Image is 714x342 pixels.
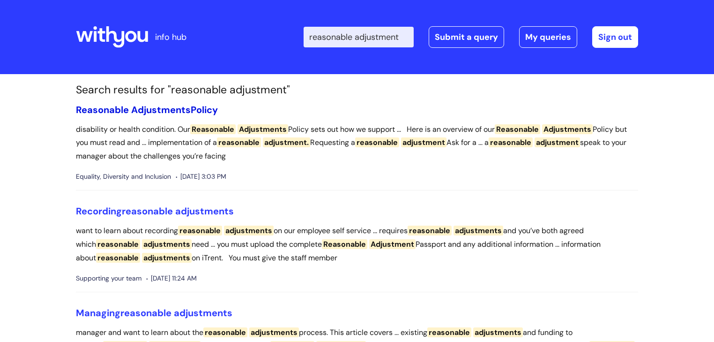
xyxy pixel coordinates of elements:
[76,224,638,265] p: want to learn about recording on our employee self service ... requires and you’ve both agreed wh...
[120,307,171,319] span: reasonable
[369,239,416,249] span: Adjustment
[174,307,232,319] span: adjustments
[535,137,580,147] span: adjustment
[96,253,140,263] span: reasonable
[473,327,523,337] span: adjustments
[96,239,140,249] span: reasonable
[190,124,236,134] span: Reasonable
[454,226,503,236] span: adjustments
[146,273,197,284] span: [DATE] 11:24 AM
[249,327,299,337] span: adjustments
[76,104,218,116] a: Reasonable AdjustmentsPolicy
[495,124,540,134] span: Reasonable
[142,239,192,249] span: adjustments
[429,26,504,48] a: Submit a query
[76,123,638,163] p: disability or health condition. Our Policy sets out how we support ... Here is an overview of our...
[178,226,222,236] span: reasonable
[408,226,452,236] span: reasonable
[519,26,577,48] a: My queries
[224,226,274,236] span: adjustments
[76,84,638,97] h1: Search results for "reasonable adjustment"
[542,124,593,134] span: Adjustments
[131,104,191,116] span: Adjustments
[401,137,446,147] span: adjustment
[304,27,414,47] input: Search
[263,137,310,147] span: adjustment.
[76,307,232,319] a: Managingreasonable adjustments
[304,26,638,48] div: | -
[592,26,638,48] a: Sign out
[217,137,261,147] span: reasonable
[489,137,533,147] span: reasonable
[175,205,234,217] span: adjustments
[203,327,247,337] span: reasonable
[355,137,399,147] span: reasonable
[76,104,129,116] span: Reasonable
[238,124,288,134] span: Adjustments
[155,30,186,45] p: info hub
[76,205,234,217] a: Recordingreasonable adjustments
[322,239,367,249] span: Reasonable
[427,327,471,337] span: reasonable
[122,205,173,217] span: reasonable
[176,171,226,182] span: [DATE] 3:03 PM
[76,273,141,284] span: Supporting your team
[76,171,171,182] span: Equality, Diversity and Inclusion
[142,253,192,263] span: adjustments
